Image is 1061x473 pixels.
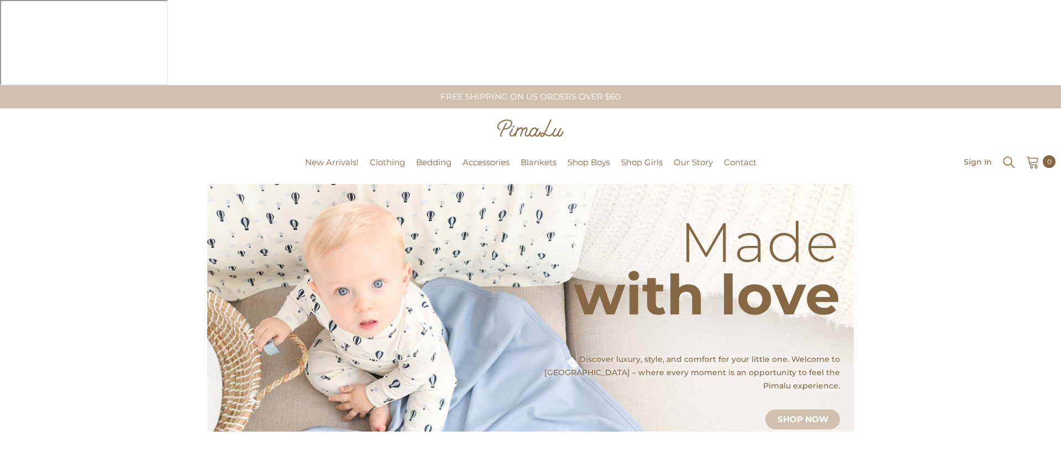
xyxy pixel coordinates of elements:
span: Sign In [964,158,992,166]
a: Accessories [457,156,515,184]
span: Clothing [370,157,405,167]
span: Blankets [521,157,556,167]
span: Shop Boys [568,157,610,167]
a: Sign In [964,157,992,166]
p: with love [574,292,840,297]
p: Made [574,239,840,245]
span: 0 [1047,156,1052,168]
a: Shop Now [765,409,840,429]
a: Bedding [411,156,457,184]
a: Our Story [668,156,718,184]
a: Blankets [515,156,562,184]
a: Shop Girls [616,156,668,184]
span: New Arrivals! [305,157,359,167]
a: Contact [718,156,762,184]
div: FREE SHIPPING ON US ORDERS OVER $60 [408,86,654,107]
p: Discover luxury, style, and comfort for your little one. Welcome to [GEOGRAPHIC_DATA] – where eve... [528,353,840,392]
span: Contact [724,157,757,167]
a: New Arrivals! [300,156,364,184]
a: Clothing [364,156,411,184]
summary: Search [1002,154,1016,170]
a: Shop Boys [562,156,616,184]
span: Accessories [463,157,510,167]
span: Shop Girls [621,157,663,167]
img: Pimalu [497,119,564,137]
a: Pimalu [6,159,40,167]
span: Bedding [416,157,451,167]
span: Our Story [674,157,713,167]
